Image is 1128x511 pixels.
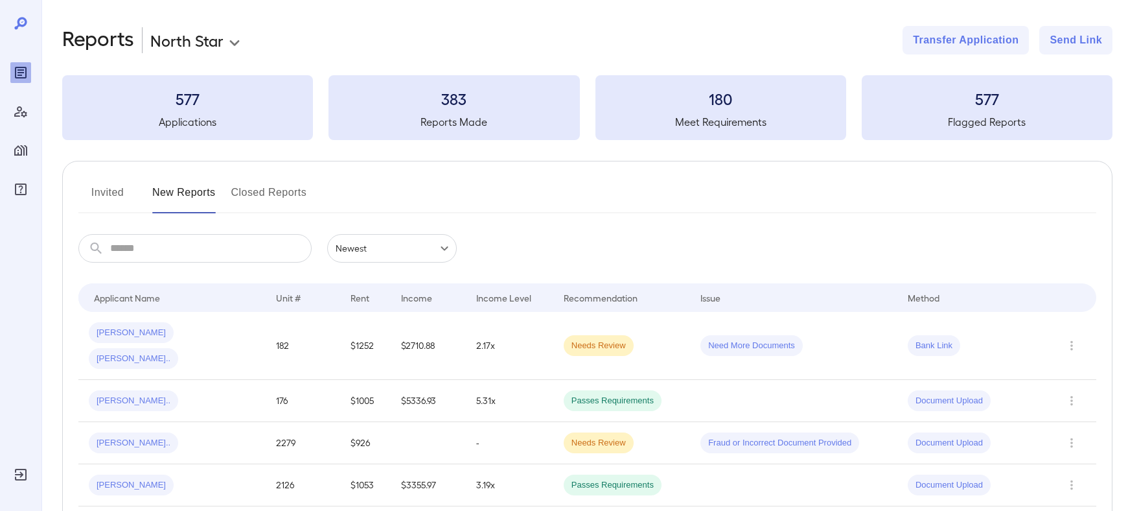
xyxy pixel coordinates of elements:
[700,340,803,352] span: Need More Documents
[150,30,224,51] p: North Star
[1061,433,1082,453] button: Row Actions
[466,464,553,506] td: 3.19x
[328,88,579,109] h3: 383
[340,464,391,506] td: $1053
[62,114,313,130] h5: Applications
[908,340,960,352] span: Bank Link
[564,290,638,305] div: Recommendation
[401,290,432,305] div: Income
[1061,335,1082,356] button: Row Actions
[1061,390,1082,411] button: Row Actions
[327,234,457,263] div: Newest
[908,395,991,407] span: Document Upload
[10,140,31,161] div: Manage Properties
[340,422,391,464] td: $926
[903,26,1029,54] button: Transfer Application
[466,380,553,422] td: 5.31x
[266,422,340,464] td: 2279
[862,114,1112,130] h5: Flagged Reports
[862,88,1112,109] h3: 577
[94,290,160,305] div: Applicant Name
[391,380,465,422] td: $5336.93
[266,464,340,506] td: 2126
[908,290,939,305] div: Method
[152,182,216,213] button: New Reports
[62,88,313,109] h3: 577
[10,179,31,200] div: FAQ
[89,395,178,407] span: [PERSON_NAME]..
[391,464,465,506] td: $3355.97
[266,312,340,380] td: 182
[266,380,340,422] td: 176
[564,340,634,352] span: Needs Review
[908,437,991,449] span: Document Upload
[595,88,846,109] h3: 180
[340,380,391,422] td: $1005
[564,479,662,492] span: Passes Requirements
[276,290,301,305] div: Unit #
[1061,475,1082,495] button: Row Actions
[62,75,1112,140] summary: 577Applications383Reports Made180Meet Requirements577Flagged Reports
[564,395,662,407] span: Passes Requirements
[231,182,307,213] button: Closed Reports
[10,101,31,122] div: Manage Users
[328,114,579,130] h5: Reports Made
[700,437,859,449] span: Fraud or Incorrect Document Provided
[466,312,553,380] td: 2.17x
[89,353,178,365] span: [PERSON_NAME]..
[595,114,846,130] h5: Meet Requirements
[10,62,31,83] div: Reports
[340,312,391,380] td: $1252
[78,182,137,213] button: Invited
[10,464,31,485] div: Log Out
[89,437,178,449] span: [PERSON_NAME]..
[466,422,553,464] td: -
[351,290,371,305] div: Rent
[1039,26,1112,54] button: Send Link
[62,26,134,54] h2: Reports
[89,479,174,492] span: [PERSON_NAME]
[908,479,991,492] span: Document Upload
[89,327,174,339] span: [PERSON_NAME]
[391,312,465,380] td: $2710.88
[476,290,531,305] div: Income Level
[564,437,634,449] span: Needs Review
[700,290,721,305] div: Issue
